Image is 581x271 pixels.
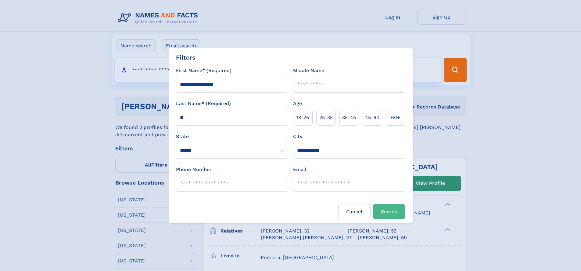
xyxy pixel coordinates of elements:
[338,204,371,219] label: Cancel
[176,133,288,140] label: State
[176,53,195,62] div: Filters
[391,114,400,121] span: 60+
[296,114,309,121] span: 18‑25
[293,166,306,173] label: Email
[319,114,333,121] span: 25‑35
[342,114,356,121] span: 35‑45
[176,67,231,74] label: First Name* (Required)
[176,166,212,173] label: Phone Number
[365,114,379,121] span: 45‑60
[176,100,231,107] label: Last Name* (Required)
[293,100,302,107] label: Age
[293,133,302,140] label: City
[293,67,324,74] label: Middle Name
[373,204,405,219] button: Search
